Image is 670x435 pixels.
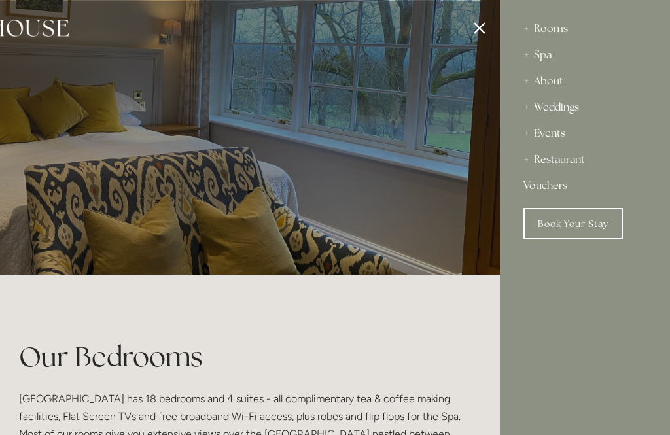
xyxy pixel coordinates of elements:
[523,68,646,94] div: About
[523,94,646,120] div: Weddings
[523,147,646,173] div: Restaurant
[523,16,646,42] div: Rooms
[523,120,646,147] div: Events
[523,208,623,239] a: Book Your Stay
[523,42,646,68] div: Spa
[523,173,646,199] a: Vouchers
